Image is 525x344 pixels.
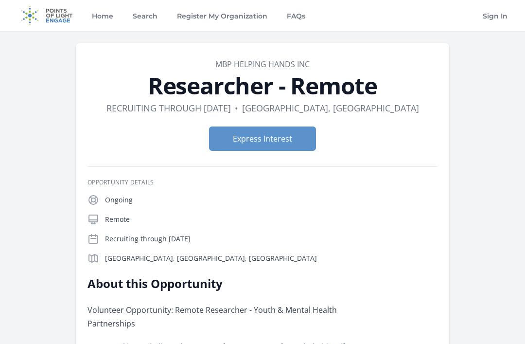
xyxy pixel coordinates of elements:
dd: [GEOGRAPHIC_DATA], [GEOGRAPHIC_DATA] [242,101,419,115]
h3: Opportunity Details [87,179,437,186]
h2: About this Opportunity [87,276,372,291]
div: • [235,101,238,115]
p: Volunteer Opportunity: Remote Researcher - Youth & Mental Health Partnerships [87,303,372,330]
p: Ongoing [105,195,437,205]
p: Recruiting through [DATE] [105,234,437,244]
dd: Recruiting through [DATE] [106,101,231,115]
p: [GEOGRAPHIC_DATA], [GEOGRAPHIC_DATA], [GEOGRAPHIC_DATA] [105,253,437,263]
a: MBP HELPING HANDS INC [215,59,310,70]
h1: Researcher - Remote [87,74,437,97]
button: Express Interest [209,127,316,151]
p: Remote [105,215,437,224]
